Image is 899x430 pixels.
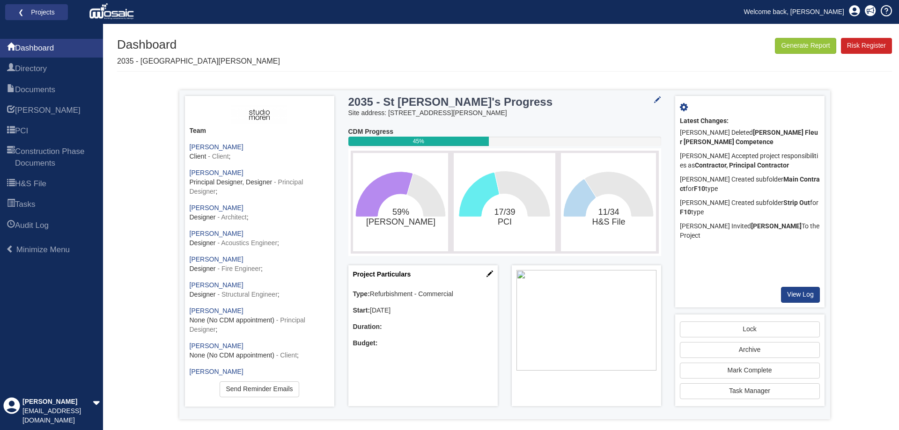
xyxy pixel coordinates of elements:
[22,407,93,425] div: [EMAIL_ADDRESS][DOMAIN_NAME]
[355,155,446,249] svg: 59%​HARI
[680,129,818,146] b: [PERSON_NAME] Fleur [PERSON_NAME] Competence
[353,290,493,299] div: Refurbishment - Commercial
[737,5,851,19] a: Welcome back, [PERSON_NAME]
[494,207,515,226] text: 17/39
[15,125,28,137] span: PCI
[190,143,330,161] div: ;
[190,316,274,324] span: None (No CDM appointment)
[231,105,287,124] img: ASH3fIiKEy5lAAAAAElFTkSuQmCC
[7,64,15,75] span: Directory
[680,173,820,196] div: [PERSON_NAME] Created subfolder for type
[353,270,411,278] a: Project Particulars
[563,155,654,249] svg: 11/34​H&S File
[7,105,15,117] span: HARI
[89,2,136,21] img: logo_white.png
[3,397,20,425] div: Profile
[190,169,243,176] a: [PERSON_NAME]
[680,321,820,337] a: Lock
[680,342,820,358] button: Archive
[190,367,330,386] div: ;
[190,168,330,197] div: ;
[353,306,493,315] div: [DATE]
[859,388,892,423] iframe: Chat
[694,185,705,192] b: F10
[680,175,820,192] b: Main Contract
[208,153,228,160] span: - Client
[217,213,246,221] span: - Architect
[190,239,216,247] span: Designer
[775,38,836,54] button: Generate Report
[348,127,661,137] div: CDM Progress
[217,291,277,298] span: - Structural Engineer
[190,291,216,298] span: Designer
[190,255,330,274] div: ;
[680,149,820,173] div: [PERSON_NAME] Accepted project responsibilities as
[190,342,330,360] div: ;
[353,306,370,314] b: Start:
[348,109,661,118] div: Site address: [STREET_ADDRESS][PERSON_NAME]
[190,265,216,272] span: Designer
[22,397,93,407] div: [PERSON_NAME]
[680,126,820,149] div: [PERSON_NAME] Deleted
[783,199,810,206] b: Strip Out
[15,43,54,54] span: Dashboard
[190,204,330,222] div: ;
[7,146,15,169] span: Construction Phase Documents
[512,265,661,406] div: Project Location
[781,287,820,303] a: View Log
[15,178,46,189] span: H&S File
[190,255,243,263] a: [PERSON_NAME]
[15,146,96,169] span: Construction Phase Documents
[15,105,81,116] span: HARI
[680,117,820,126] div: Latest Changes:
[592,217,626,226] tspan: H&S File
[7,126,15,137] span: PCI
[6,245,14,253] span: Minimize Menu
[498,217,512,226] tspan: PCI
[366,217,435,227] tspan: [PERSON_NAME]
[751,222,802,230] b: [PERSON_NAME]
[7,199,15,211] span: Tasks
[348,96,607,108] h3: 2035 - St [PERSON_NAME]'s Progress
[16,245,70,254] span: Minimize Menu
[456,155,553,249] svg: 17/39​PCI
[15,84,55,95] span: Documents
[353,290,370,298] b: Type:
[190,143,243,151] a: [PERSON_NAME]
[7,43,15,54] span: Dashboard
[366,207,435,227] text: 59%
[190,351,274,359] span: None (No CDM appointment)
[680,219,820,243] div: [PERSON_NAME] Invited To the Project
[592,207,626,226] text: 11/34
[190,368,243,375] a: [PERSON_NAME]
[220,381,299,397] a: Send Reminder Emails
[190,281,243,289] a: [PERSON_NAME]
[7,85,15,96] span: Documents
[190,204,243,211] a: [PERSON_NAME]
[353,323,382,330] b: Duration:
[15,63,47,74] span: Directory
[11,6,62,18] a: ❮ Projects
[190,229,330,248] div: ;
[7,220,15,232] span: Audit Log
[190,230,243,237] a: [PERSON_NAME]
[695,161,789,169] b: Contractor, Principal Contractor
[217,239,277,247] span: - Acoustics Engineer
[117,56,280,67] p: 2035 - [GEOGRAPHIC_DATA][PERSON_NAME]
[190,307,243,314] a: [PERSON_NAME]
[841,38,892,54] a: Risk Register
[190,342,243,350] a: [PERSON_NAME]
[15,199,35,210] span: Tasks
[190,178,273,186] span: Principal Designer, Designer
[276,351,297,359] span: - Client
[7,179,15,190] span: H&S File
[217,265,261,272] span: - Fire Engineer
[680,196,820,219] div: [PERSON_NAME] Created subfolder for type
[190,281,330,299] div: ;
[680,208,691,216] b: F10
[190,306,330,335] div: ;
[190,213,216,221] span: Designer
[190,153,206,160] span: Client
[348,137,489,146] div: 45%
[680,363,820,379] a: Mark Complete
